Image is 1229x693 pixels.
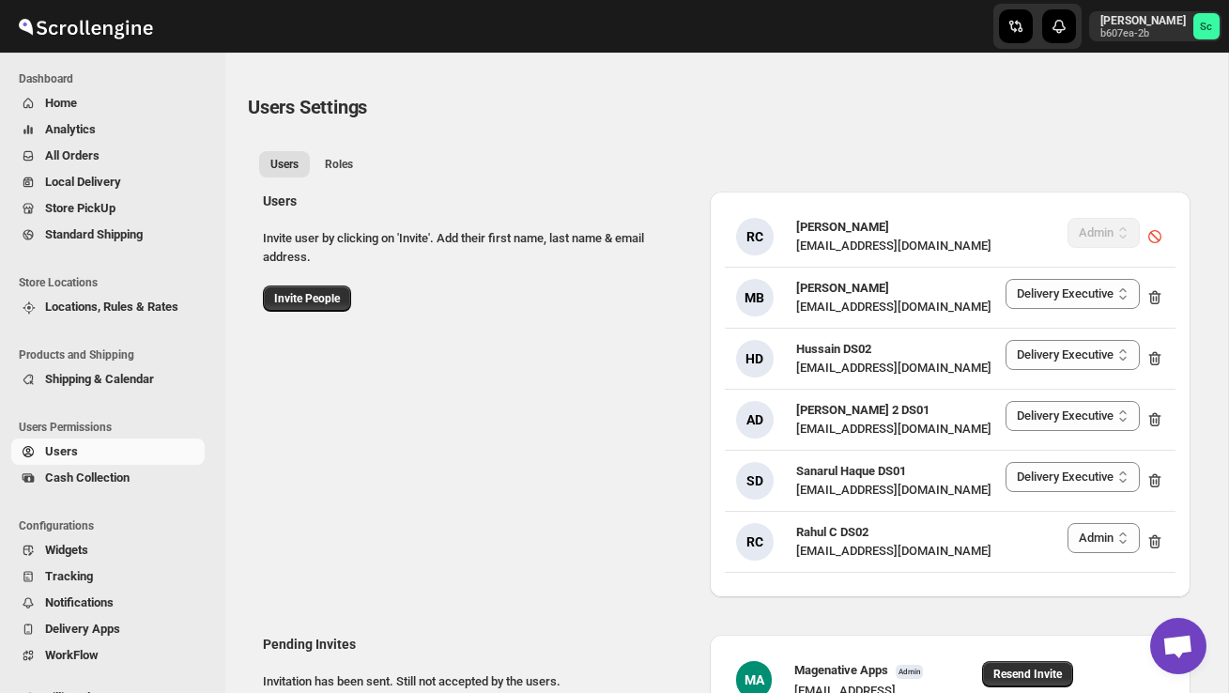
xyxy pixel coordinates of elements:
[11,439,205,465] button: Users
[1100,28,1186,39] p: b607ea-2b
[45,622,120,636] span: Delivery Apps
[982,661,1073,687] button: Resend Invite
[45,96,77,110] span: Home
[248,96,367,118] span: Users Settings
[796,298,991,316] div: [EMAIL_ADDRESS][DOMAIN_NAME]
[11,465,205,491] button: Cash Collection
[11,616,205,642] button: Delivery Apps
[19,275,212,290] span: Store Locations
[274,291,340,306] span: Invite People
[45,444,78,458] span: Users
[45,648,99,662] span: WorkFlow
[263,192,695,210] h2: Users
[45,569,93,583] span: Tracking
[19,518,212,533] span: Configurations
[45,148,100,162] span: All Orders
[45,227,143,241] span: Standard Shipping
[796,420,991,439] div: [EMAIL_ADDRESS][DOMAIN_NAME]
[736,218,774,255] div: RC
[1100,13,1186,28] p: [PERSON_NAME]
[736,523,774,561] div: RC
[45,201,115,215] span: Store PickUp
[263,672,695,691] p: Invitation has been sent. Still not accepted by the users.
[11,642,205,669] button: WorkFlow
[263,229,695,267] p: Invite user by clicking on 'Invite'. Add their first name, last name & email address.
[11,366,205,393] button: Shipping & Calendar
[259,151,310,177] button: All customers
[263,285,351,312] button: Invite People
[45,175,121,189] span: Local Delivery
[19,420,212,435] span: Users Permissions
[263,635,695,654] h2: Pending Invites
[19,347,212,362] span: Products and Shipping
[15,3,156,50] img: ScrollEngine
[796,525,868,539] span: Rahul C DS02
[11,143,205,169] button: All Orders
[270,157,299,172] span: Users
[794,663,888,677] span: Magenative Apps
[45,372,154,386] span: Shipping & Calendar
[1201,21,1213,33] text: Sc
[796,281,889,295] span: [PERSON_NAME]
[1089,11,1221,41] button: User menu
[796,220,889,234] span: [PERSON_NAME]
[1193,13,1220,39] span: Sanjay chetri
[45,595,114,609] span: Notifications
[19,71,212,86] span: Dashboard
[896,665,923,679] span: Admin
[796,464,906,478] span: Sanarul Haque DS01
[736,340,774,377] div: HD
[993,667,1062,682] span: Resend Invite
[45,122,96,136] span: Analytics
[11,294,205,320] button: Locations, Rules & Rates
[736,279,774,316] div: MB
[796,359,991,377] div: [EMAIL_ADDRESS][DOMAIN_NAME]
[45,543,88,557] span: Widgets
[796,542,991,561] div: [EMAIL_ADDRESS][DOMAIN_NAME]
[11,90,205,116] button: Home
[796,403,929,417] span: [PERSON_NAME] 2 DS01
[736,462,774,500] div: SD
[11,563,205,590] button: Tracking
[796,237,991,255] div: [EMAIL_ADDRESS][DOMAIN_NAME]
[796,342,871,356] span: Hussain DS02
[11,590,205,616] button: Notifications
[1150,618,1206,674] a: Open chat
[325,157,353,172] span: Roles
[796,481,991,500] div: [EMAIL_ADDRESS][DOMAIN_NAME]
[45,470,130,485] span: Cash Collection
[45,300,178,314] span: Locations, Rules & Rates
[11,537,205,563] button: Widgets
[736,401,774,439] div: AD
[11,116,205,143] button: Analytics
